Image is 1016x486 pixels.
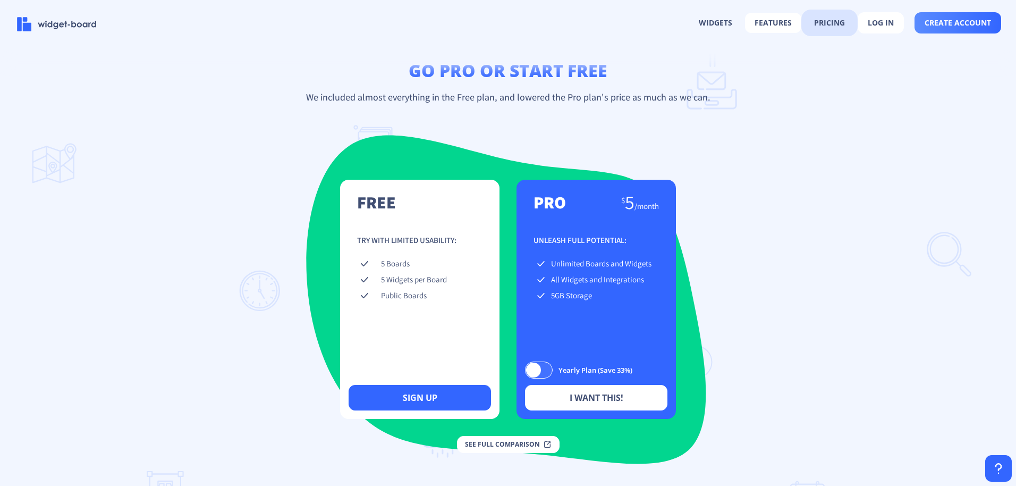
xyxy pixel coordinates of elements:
[634,201,659,211] span: /
[17,17,97,31] img: logo-name.svg
[925,19,991,27] span: create account
[349,385,491,410] button: sign up
[379,256,482,272] td: 5 Boards
[549,256,659,272] td: Unlimited Boards and Widgets
[805,13,854,33] button: pricing
[525,385,667,410] button: i want this!
[637,201,659,211] span: month
[553,364,632,376] span: Yearly Plan (Save 33%)
[549,272,659,288] td: All Widgets and Integrations
[357,197,396,207] div: free
[549,288,659,304] td: 5GB Storage
[858,12,904,33] button: log in
[625,189,634,214] span: 5
[915,12,1001,33] button: create account
[379,288,482,304] td: Public Boards
[457,436,560,453] button: see full comparison
[689,13,742,33] button: widgets
[621,195,625,205] span: $
[745,13,801,33] button: features
[357,235,482,246] div: Try with limited usability:
[534,197,566,207] div: pro
[534,235,659,246] div: Unleash full potential:
[379,272,482,288] td: 5 Widgets per Board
